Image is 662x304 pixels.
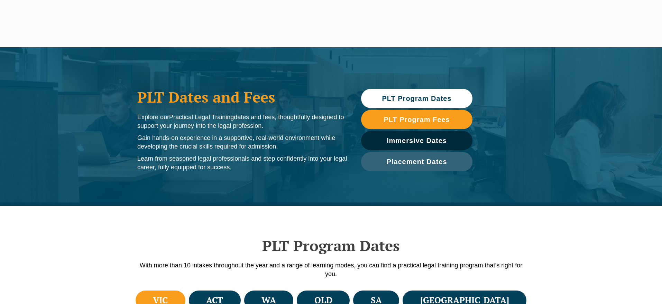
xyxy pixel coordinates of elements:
[169,114,234,121] span: Practical Legal Training
[361,152,472,171] a: Placement Dates
[387,137,447,144] span: Immersive Dates
[137,154,347,172] p: Learn from seasoned legal professionals and step confidently into your legal career, fully equipp...
[361,131,472,150] a: Immersive Dates
[137,88,347,106] h1: PLT Dates and Fees
[386,158,447,165] span: Placement Dates
[384,116,450,123] span: PLT Program Fees
[134,261,528,278] p: With more than 10 intakes throughout the year and a range of learning modes, you can find a pract...
[361,89,472,108] a: PLT Program Dates
[137,134,347,151] p: Gain hands-on experience in a supportive, real-world environment while developing the crucial ski...
[382,95,451,102] span: PLT Program Dates
[134,237,528,254] h2: PLT Program Dates
[137,113,347,130] p: Explore our dates and fees, thoughtfully designed to support your journey into the legal profession.
[361,110,472,129] a: PLT Program Fees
